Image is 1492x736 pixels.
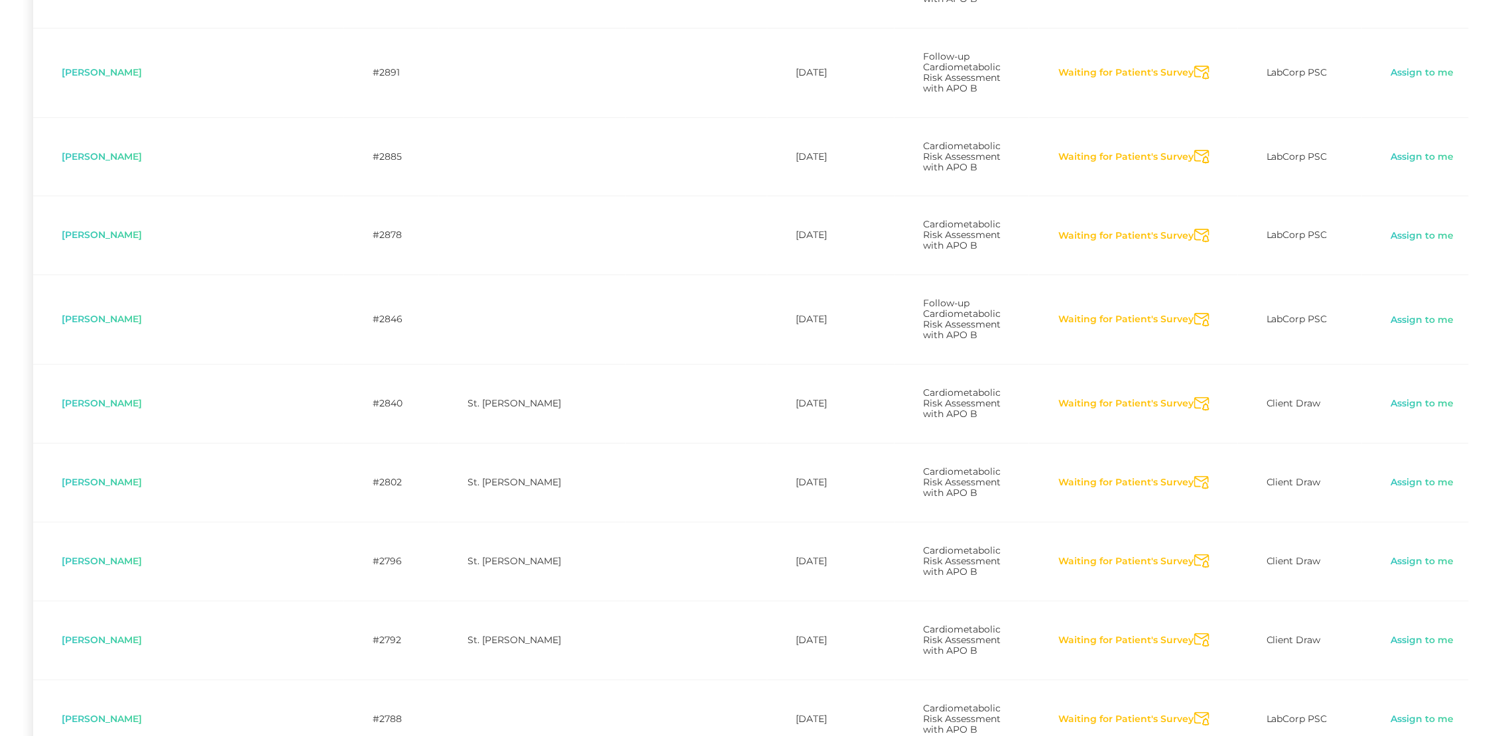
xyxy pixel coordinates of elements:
[62,313,142,325] span: [PERSON_NAME]
[1194,554,1210,568] svg: Send Notification
[1391,151,1455,164] a: Assign to me
[62,555,142,567] span: [PERSON_NAME]
[1267,313,1328,325] span: LabCorp PSC
[1058,713,1194,726] button: Waiting for Patient's Survey
[923,140,1001,173] span: Cardiometabolic Risk Assessment with APO B
[344,443,439,522] td: #2802
[767,522,895,601] td: [DATE]
[767,28,895,117] td: [DATE]
[62,634,142,646] span: [PERSON_NAME]
[1391,555,1455,568] a: Assign to me
[1194,633,1210,647] svg: Send Notification
[1058,555,1194,568] button: Waiting for Patient's Survey
[1267,634,1321,646] span: Client Draw
[344,196,439,275] td: #2878
[923,297,1001,341] span: Follow-up Cardiometabolic Risk Assessment with APO B
[1391,476,1455,489] a: Assign to me
[1267,151,1328,162] span: LabCorp PSC
[767,117,895,196] td: [DATE]
[1058,397,1194,410] button: Waiting for Patient's Survey
[767,443,895,522] td: [DATE]
[1058,634,1194,647] button: Waiting for Patient's Survey
[1194,313,1210,327] svg: Send Notification
[439,443,626,522] td: St. [PERSON_NAME]
[344,275,439,364] td: #2846
[1267,397,1321,409] span: Client Draw
[1058,476,1194,489] button: Waiting for Patient's Survey
[344,28,439,117] td: #2891
[1267,713,1328,725] span: LabCorp PSC
[1194,66,1210,80] svg: Send Notification
[1194,150,1210,164] svg: Send Notification
[1267,476,1321,488] span: Client Draw
[1267,66,1328,78] span: LabCorp PSC
[62,397,142,409] span: [PERSON_NAME]
[1194,229,1210,243] svg: Send Notification
[1391,713,1455,726] a: Assign to me
[767,601,895,680] td: [DATE]
[344,364,439,443] td: #2840
[1391,314,1455,327] a: Assign to me
[1194,397,1210,411] svg: Send Notification
[1058,229,1194,243] button: Waiting for Patient's Survey
[1391,66,1455,80] a: Assign to me
[767,196,895,275] td: [DATE]
[344,601,439,680] td: #2792
[923,465,1001,499] span: Cardiometabolic Risk Assessment with APO B
[1267,555,1321,567] span: Client Draw
[1058,151,1194,164] button: Waiting for Patient's Survey
[62,476,142,488] span: [PERSON_NAME]
[1194,712,1210,726] svg: Send Notification
[767,364,895,443] td: [DATE]
[1267,229,1328,241] span: LabCorp PSC
[439,601,626,680] td: St. [PERSON_NAME]
[439,364,626,443] td: St. [PERSON_NAME]
[62,151,142,162] span: [PERSON_NAME]
[62,713,142,725] span: [PERSON_NAME]
[923,387,1001,420] span: Cardiometabolic Risk Assessment with APO B
[923,218,1001,251] span: Cardiometabolic Risk Assessment with APO B
[923,702,1001,735] span: Cardiometabolic Risk Assessment with APO B
[62,66,142,78] span: [PERSON_NAME]
[1391,229,1455,243] a: Assign to me
[344,117,439,196] td: #2885
[1391,397,1455,410] a: Assign to me
[344,522,439,601] td: #2796
[923,50,1001,94] span: Follow-up Cardiometabolic Risk Assessment with APO B
[923,623,1001,656] span: Cardiometabolic Risk Assessment with APO B
[439,522,626,601] td: St. [PERSON_NAME]
[1391,634,1455,647] a: Assign to me
[923,544,1001,578] span: Cardiometabolic Risk Assessment with APO B
[1194,476,1210,490] svg: Send Notification
[1058,66,1194,80] button: Waiting for Patient's Survey
[62,229,142,241] span: [PERSON_NAME]
[1058,313,1194,326] button: Waiting for Patient's Survey
[767,275,895,364] td: [DATE]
